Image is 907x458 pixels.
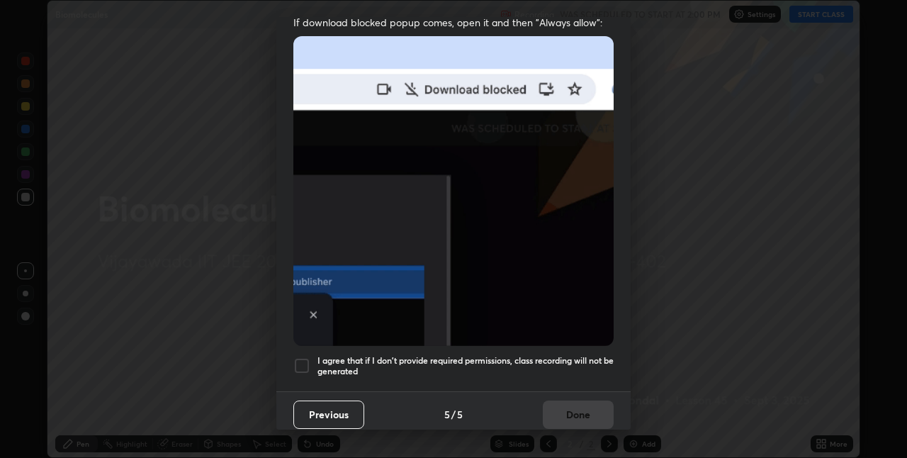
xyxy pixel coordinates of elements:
h4: 5 [444,407,450,422]
span: If download blocked popup comes, open it and then "Always allow": [293,16,614,29]
h5: I agree that if I don't provide required permissions, class recording will not be generated [317,355,614,377]
img: downloads-permission-blocked.gif [293,36,614,346]
h4: 5 [457,407,463,422]
button: Previous [293,401,364,429]
h4: / [451,407,456,422]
